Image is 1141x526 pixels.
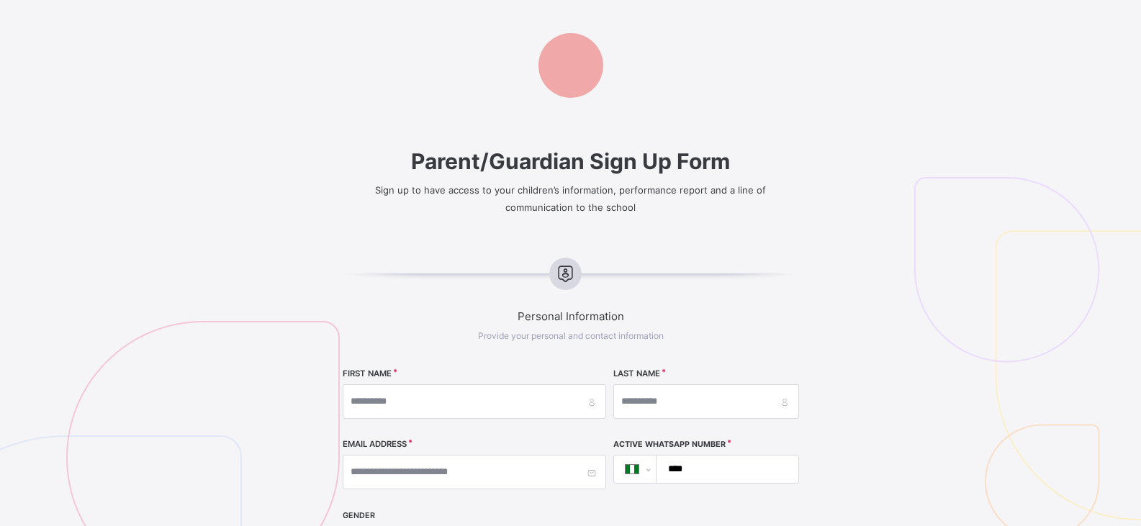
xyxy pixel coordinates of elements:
[285,309,856,323] span: Personal Information
[478,330,664,341] span: Provide your personal and contact information
[613,440,726,449] label: Active WhatsApp Number
[343,511,606,520] span: GENDER
[343,368,392,378] label: FIRST NAME
[285,148,856,174] span: Parent/Guardian Sign Up Form
[343,439,407,449] label: EMAIL ADDRESS
[375,184,766,213] span: Sign up to have access to your children’s information, performance report and a line of communica...
[613,368,660,378] label: LAST NAME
